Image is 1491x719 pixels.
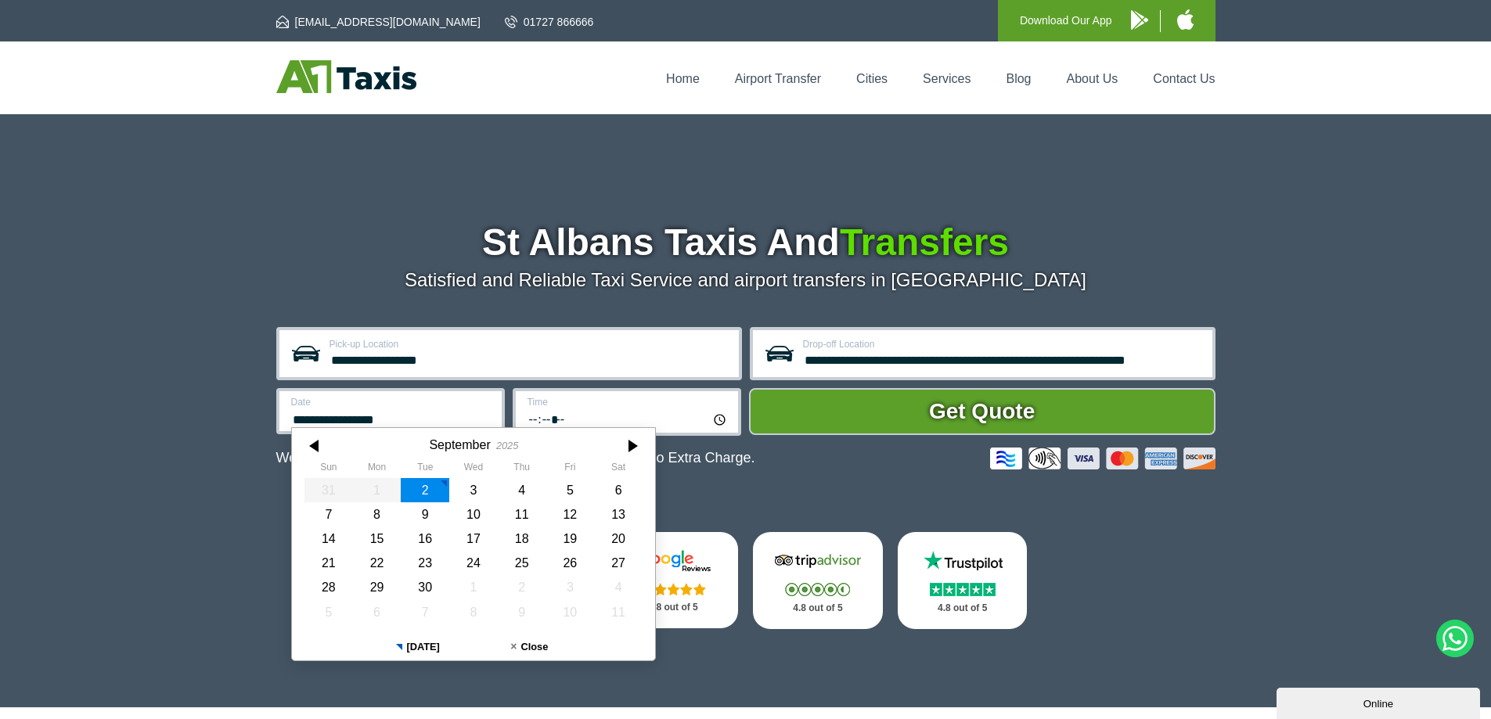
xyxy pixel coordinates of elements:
[546,551,594,575] div: 26 September 2025
[276,224,1215,261] h1: St Albans Taxis And
[546,527,594,551] div: 19 September 2025
[1067,72,1118,85] a: About Us
[304,462,353,477] th: Sunday
[856,72,888,85] a: Cities
[505,14,594,30] a: 01727 866666
[330,340,729,349] label: Pick-up Location
[497,600,546,624] div: 09 October 2025
[304,575,353,599] div: 28 September 2025
[352,575,401,599] div: 29 September 2025
[429,437,490,452] div: September
[666,72,700,85] a: Home
[401,462,449,477] th: Tuesday
[916,549,1010,573] img: Trustpilot
[352,478,401,502] div: 01 September 2025
[276,269,1215,291] p: Satisfied and Reliable Taxi Service and airport transfers in [GEOGRAPHIC_DATA]
[594,527,643,551] div: 20 September 2025
[497,478,546,502] div: 04 September 2025
[546,502,594,527] div: 12 September 2025
[528,397,729,407] label: Time
[449,551,498,575] div: 24 September 2025
[497,527,546,551] div: 18 September 2025
[449,478,498,502] div: 03 September 2025
[1006,72,1031,85] a: Blog
[352,502,401,527] div: 08 September 2025
[497,462,546,477] th: Thursday
[304,600,353,624] div: 05 October 2025
[291,397,492,407] label: Date
[546,462,594,477] th: Friday
[276,60,416,93] img: A1 Taxis St Albans LTD
[898,532,1028,629] a: Trustpilot Stars 4.8 out of 5
[641,583,706,595] img: Stars
[449,502,498,527] div: 10 September 2025
[594,551,643,575] div: 27 September 2025
[594,462,643,477] th: Saturday
[449,462,498,477] th: Wednesday
[497,551,546,575] div: 25 September 2025
[753,532,883,629] a: Tripadvisor Stars 4.8 out of 5
[990,448,1215,469] img: Credit And Debit Cards
[608,532,738,628] a: Google Stars 4.8 out of 5
[1131,10,1148,30] img: A1 Taxis Android App
[771,549,865,573] img: Tripadvisor
[735,72,821,85] a: Airport Transfer
[401,502,449,527] div: 09 September 2025
[304,551,353,575] div: 21 September 2025
[770,599,866,618] p: 4.8 out of 5
[594,502,643,527] div: 13 September 2025
[546,575,594,599] div: 03 October 2025
[915,599,1010,618] p: 4.8 out of 5
[276,450,755,466] p: We Now Accept Card & Contactless Payment In
[546,478,594,502] div: 05 September 2025
[474,634,585,660] button: Close
[449,575,498,599] div: 01 October 2025
[594,575,643,599] div: 04 October 2025
[1277,685,1483,719] iframe: chat widget
[1020,11,1112,31] p: Download Our App
[749,388,1215,435] button: Get Quote
[401,575,449,599] div: 30 September 2025
[449,527,498,551] div: 17 September 2025
[352,600,401,624] div: 06 October 2025
[1153,72,1215,85] a: Contact Us
[449,600,498,624] div: 08 October 2025
[626,549,720,573] img: Google
[497,575,546,599] div: 02 October 2025
[401,551,449,575] div: 23 September 2025
[304,527,353,551] div: 14 September 2025
[304,478,353,502] div: 31 August 2025
[352,551,401,575] div: 22 September 2025
[352,462,401,477] th: Monday
[785,583,850,596] img: Stars
[594,600,643,624] div: 11 October 2025
[1177,9,1194,30] img: A1 Taxis iPhone App
[352,527,401,551] div: 15 September 2025
[401,600,449,624] div: 07 October 2025
[276,14,481,30] a: [EMAIL_ADDRESS][DOMAIN_NAME]
[401,478,449,502] div: 02 September 2025
[495,440,517,451] div: 2025
[401,527,449,551] div: 16 September 2025
[594,478,643,502] div: 06 September 2025
[625,598,721,617] p: 4.8 out of 5
[803,340,1203,349] label: Drop-off Location
[930,583,996,596] img: Stars
[923,72,971,85] a: Services
[362,634,474,660] button: [DATE]
[546,600,594,624] div: 10 October 2025
[840,221,1009,263] span: Transfers
[304,502,353,527] div: 07 September 2025
[575,450,755,466] span: The Car at No Extra Charge.
[497,502,546,527] div: 11 September 2025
